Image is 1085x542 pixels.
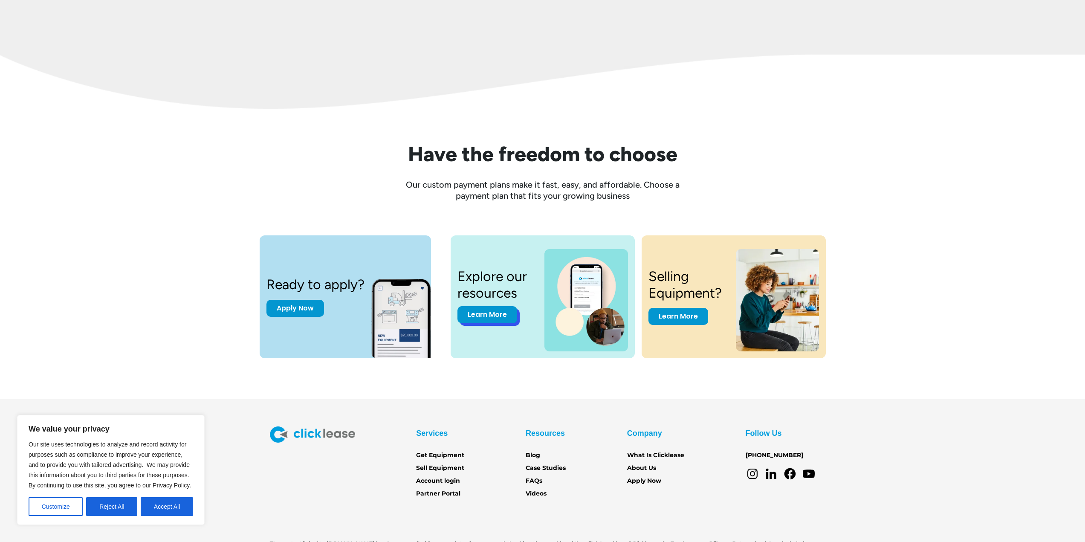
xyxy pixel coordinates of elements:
[746,451,803,460] a: [PHONE_NUMBER]
[29,424,193,434] p: We value your privacy
[266,300,324,317] a: Apply Now
[526,451,540,460] a: Blog
[416,476,460,486] a: Account login
[526,489,547,499] a: Videos
[526,464,566,473] a: Case Studies
[648,268,726,301] h3: Selling Equipment?
[648,308,708,325] a: Learn More
[266,276,365,293] h3: Ready to apply?
[627,476,661,486] a: Apply Now
[416,464,464,473] a: Sell Equipment
[736,249,819,351] img: a woman sitting on a stool looking at her cell phone
[141,497,193,516] button: Accept All
[270,143,816,165] h2: Have the freedom to choose
[270,426,355,443] img: Clicklease logo
[29,441,191,489] span: Our site uses technologies to analyze and record activity for purposes such as compliance to impr...
[627,464,656,473] a: About Us
[86,497,137,516] button: Reject All
[416,489,460,499] a: Partner Portal
[457,268,535,301] h3: Explore our resources
[627,426,662,440] div: Company
[627,451,684,460] a: What Is Clicklease
[29,497,83,516] button: Customize
[416,451,464,460] a: Get Equipment
[544,249,628,351] img: a photo of a man on a laptop and a cell phone
[746,426,782,440] div: Follow Us
[526,476,542,486] a: FAQs
[17,415,205,525] div: We value your privacy
[416,426,448,440] div: Services
[371,270,446,358] img: New equipment quote on the screen of a smart phone
[526,426,565,440] div: Resources
[393,179,692,201] div: Our custom payment plans make it fast, easy, and affordable. Choose a payment plan that fits your...
[457,306,517,323] a: Learn More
